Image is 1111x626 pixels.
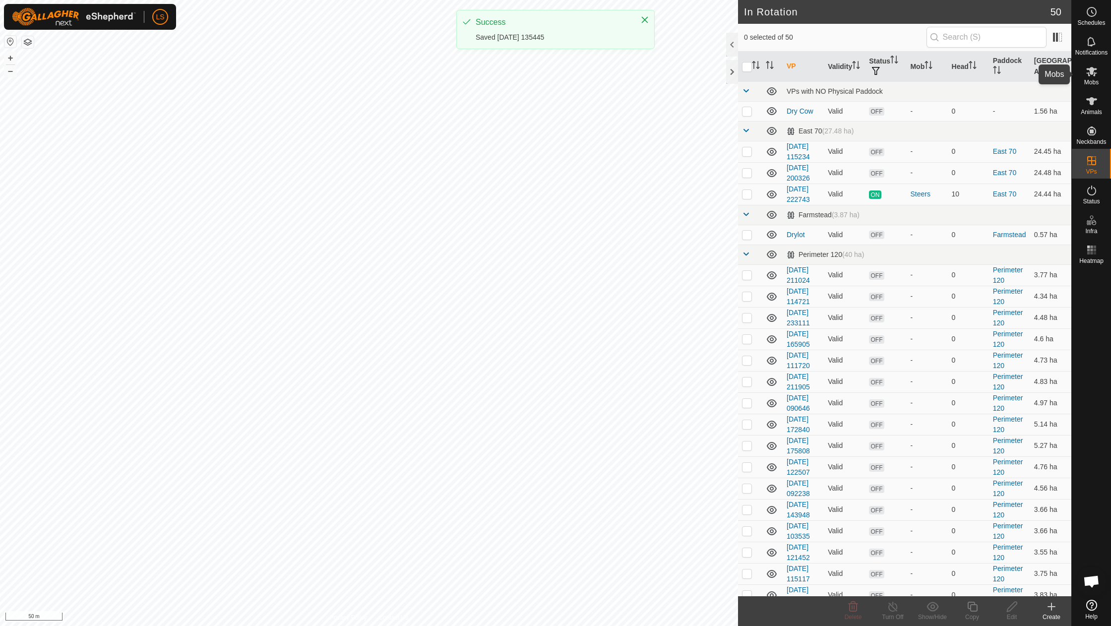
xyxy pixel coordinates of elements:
div: Open chat [1077,566,1107,596]
div: - [910,398,943,408]
div: - [910,313,943,323]
td: 3.55 ha [1030,542,1071,563]
button: Close [638,13,652,27]
td: Valid [824,371,865,392]
td: Valid [824,392,865,414]
td: 4.97 ha [1030,392,1071,414]
td: 0 [948,225,989,245]
td: Valid [824,414,865,435]
span: Infra [1085,228,1097,234]
div: - [910,376,943,387]
div: - [910,547,943,558]
p-sorticon: Activate to sort [1049,67,1057,75]
td: Valid [824,542,865,563]
p-sorticon: Activate to sort [969,63,977,70]
td: 3.75 ha [1030,563,1071,584]
a: Perimeter 120 [993,266,1023,284]
span: OFF [869,506,884,514]
a: [DATE] 122507 [787,458,810,476]
td: 3.66 ha [1030,520,1071,542]
a: Farmstead [993,231,1026,239]
td: Valid [824,584,865,606]
td: Valid [824,435,865,456]
td: 4.73 ha [1030,350,1071,371]
div: Show/Hide [913,613,952,622]
span: OFF [869,570,884,578]
td: 0 [948,478,989,499]
a: Perimeter 120 [993,351,1023,370]
span: OFF [869,399,884,408]
div: East 70 [787,127,854,135]
div: - [910,483,943,494]
th: Mob [906,52,947,82]
div: Success [476,16,630,28]
td: 5.27 ha [1030,435,1071,456]
a: Perimeter 120 [993,437,1023,455]
td: 4.83 ha [1030,371,1071,392]
a: East 70 [993,147,1016,155]
th: Head [948,52,989,82]
td: Valid [824,184,865,205]
span: (27.48 ha) [822,127,854,135]
td: 24.48 ha [1030,162,1071,184]
span: Delete [845,614,862,621]
td: - [989,101,1030,121]
span: OFF [869,549,884,557]
td: 0 [948,392,989,414]
td: 0 [948,162,989,184]
a: [DATE] 115117 [787,564,810,583]
button: Map Layers [22,36,34,48]
span: LS [156,12,164,22]
td: 0 [948,435,989,456]
p-sorticon: Activate to sort [852,63,860,70]
th: [GEOGRAPHIC_DATA] Area [1030,52,1071,82]
a: East 70 [993,169,1016,177]
a: [DATE] 211905 [787,373,810,391]
div: - [910,590,943,600]
a: Perimeter 120 [993,373,1023,391]
div: Farmstead [787,211,860,219]
a: Perimeter 120 [993,586,1023,604]
div: - [910,291,943,302]
div: - [910,270,943,280]
td: 4.34 ha [1030,286,1071,307]
td: Valid [824,328,865,350]
td: 1.56 ha [1030,101,1071,121]
td: 0 [948,286,989,307]
a: Perimeter 120 [993,479,1023,498]
span: OFF [869,107,884,116]
div: - [910,230,943,240]
td: Valid [824,307,865,328]
span: OFF [869,148,884,156]
div: Saved [DATE] 135445 [476,32,630,43]
span: OFF [869,485,884,493]
td: 4.56 ha [1030,478,1071,499]
td: 5.14 ha [1030,414,1071,435]
th: VP [783,52,824,82]
a: [DATE] 143948 [787,501,810,519]
td: 0 [948,371,989,392]
h2: In Rotation [744,6,1050,18]
td: 0 [948,414,989,435]
td: 3.66 ha [1030,499,1071,520]
button: + [4,52,16,64]
div: - [910,419,943,430]
button: – [4,65,16,77]
div: Turn Off [873,613,913,622]
a: [DATE] 165905 [787,330,810,348]
td: 4.6 ha [1030,328,1071,350]
span: ON [869,190,881,199]
a: Dry Cow [787,107,813,115]
p-sorticon: Activate to sort [925,63,932,70]
span: OFF [869,591,884,600]
a: Perimeter 120 [993,415,1023,434]
a: [DATE] 092238 [787,479,810,498]
a: Privacy Policy [330,613,367,622]
span: (40 ha) [842,250,864,258]
div: Edit [992,613,1032,622]
span: Schedules [1077,20,1105,26]
div: - [910,440,943,451]
span: OFF [869,421,884,429]
div: - [910,168,943,178]
td: Valid [824,499,865,520]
